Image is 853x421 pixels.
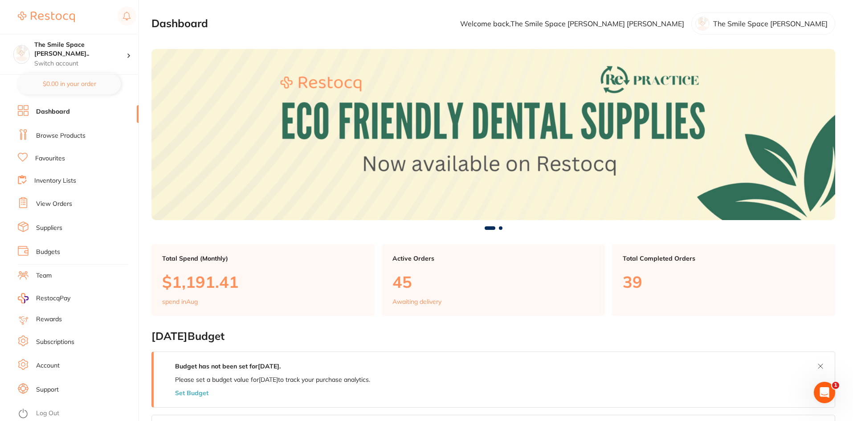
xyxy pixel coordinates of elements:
[34,41,127,58] h4: The Smile Space Lilli Pilli
[36,131,86,140] a: Browse Products
[36,248,60,257] a: Budgets
[623,255,824,262] p: Total Completed Orders
[35,154,65,163] a: Favourites
[392,255,594,262] p: Active Orders
[175,376,370,383] p: Please set a budget value for [DATE] to track your purchase analytics.
[612,244,835,316] a: Total Completed Orders39
[832,382,839,389] span: 1
[382,244,605,316] a: Active Orders45Awaiting delivery
[151,17,208,30] h2: Dashboard
[34,176,76,185] a: Inventory Lists
[36,361,60,370] a: Account
[460,20,684,28] p: Welcome back, The Smile Space [PERSON_NAME] [PERSON_NAME]
[623,273,824,291] p: 39
[713,20,828,28] p: The Smile Space [PERSON_NAME]
[162,255,364,262] p: Total Spend (Monthly)
[18,7,75,27] a: Restocq Logo
[162,298,198,305] p: spend in Aug
[36,294,70,303] span: RestocqPay
[36,271,52,280] a: Team
[18,12,75,22] img: Restocq Logo
[151,330,835,343] h2: [DATE] Budget
[36,224,62,233] a: Suppliers
[36,385,59,394] a: Support
[392,298,441,305] p: Awaiting delivery
[34,59,127,68] p: Switch account
[14,45,29,61] img: The Smile Space Lilli Pilli
[392,273,594,291] p: 45
[151,244,375,316] a: Total Spend (Monthly)$1,191.41spend inAug
[175,362,281,370] strong: Budget has not been set for [DATE] .
[36,338,74,347] a: Subscriptions
[36,200,72,208] a: View Orders
[18,407,136,421] button: Log Out
[36,315,62,324] a: Rewards
[18,73,121,94] button: $0.00 in your order
[814,382,835,403] iframe: Intercom live chat
[18,293,29,303] img: RestocqPay
[151,49,835,220] img: Dashboard
[36,409,59,418] a: Log Out
[162,273,364,291] p: $1,191.41
[36,107,70,116] a: Dashboard
[175,389,208,396] button: Set Budget
[18,293,70,303] a: RestocqPay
